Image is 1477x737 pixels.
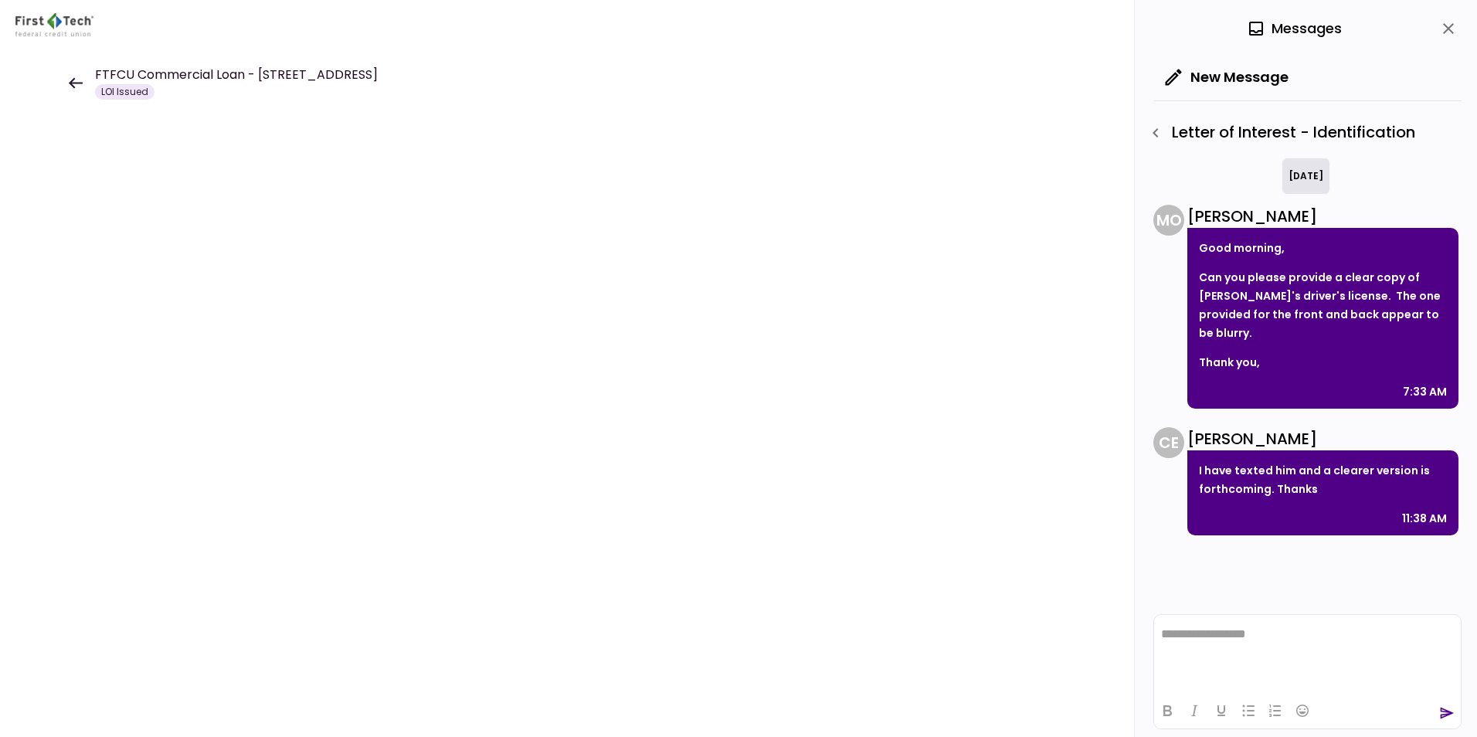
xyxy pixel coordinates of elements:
p: Good morning, [1199,239,1447,257]
h1: FTFCU Commercial Loan - [STREET_ADDRESS] [95,66,378,84]
button: New Message [1153,57,1301,97]
button: send [1439,705,1455,721]
div: 11:38 AM [1402,509,1447,528]
div: Letter of Interest - Identification [1143,120,1462,146]
p: I have texted him and a clearer version is forthcoming. Thanks [1199,461,1447,498]
button: Numbered list [1262,700,1289,722]
button: Italic [1181,700,1207,722]
button: Emojis [1289,700,1316,722]
iframe: Rich Text Area [1154,615,1461,692]
button: close [1435,15,1462,42]
div: 7:33 AM [1403,382,1447,401]
button: Underline [1208,700,1234,722]
button: Bold [1154,700,1180,722]
p: Can you please provide a clear copy of [PERSON_NAME]'s driver's license. The one provided for the... [1199,268,1447,342]
p: Thank you, [1199,353,1447,372]
div: M O [1153,205,1184,236]
div: [PERSON_NAME] [1187,427,1458,450]
div: [PERSON_NAME] [1187,205,1458,228]
div: C E [1153,427,1184,458]
div: LOI Issued [95,84,154,100]
button: Bullet list [1235,700,1261,722]
div: [DATE] [1282,158,1329,194]
img: Partner icon [15,13,93,36]
div: Messages [1247,17,1342,40]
